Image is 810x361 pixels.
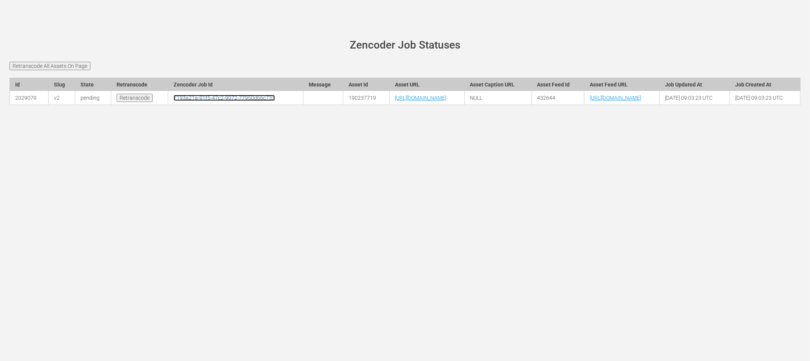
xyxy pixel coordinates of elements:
[75,91,111,105] td: pending
[343,78,390,91] th: Asset Id
[303,78,343,91] th: Message
[168,78,303,91] th: Zencoder Job Id
[659,78,730,91] th: Job Updated At
[395,95,446,101] a: [URL][DOMAIN_NAME]
[584,78,660,91] th: Asset Feed URL
[730,78,801,91] th: Job Created At
[10,78,49,91] th: Id
[20,39,790,51] h1: Zencoder Job Statuses
[49,78,75,91] th: Slug
[75,78,111,91] th: State
[389,78,464,91] th: Asset URL
[590,95,641,101] a: [URL][DOMAIN_NAME]
[730,91,801,105] td: [DATE] 09:03:23 UTC
[532,91,584,105] td: 432644
[174,95,275,101] a: 7193a21a-91f5-47c2-9072-77950d66c733
[659,91,730,105] td: [DATE] 09:03:23 UTC
[532,78,584,91] th: Asset Feed Id
[343,91,390,105] td: 190237719
[49,91,75,105] td: v2
[117,94,153,102] input: Retranscode
[9,62,90,70] input: Retranscode All Assets On Page
[464,91,532,105] td: NULL
[10,91,49,105] td: 2029079
[464,78,532,91] th: Asset Caption URL
[111,78,168,91] th: Retranscode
